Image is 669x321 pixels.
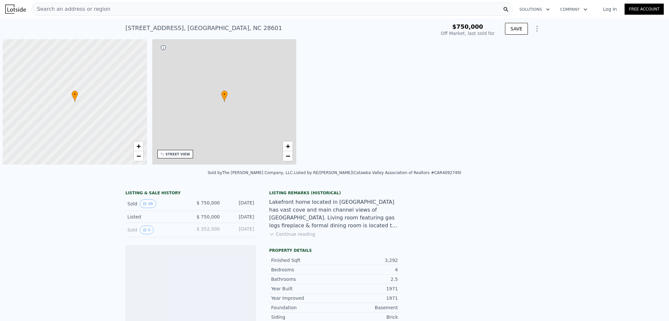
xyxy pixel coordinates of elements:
[334,266,398,273] div: 4
[555,4,593,15] button: Company
[283,141,293,151] a: Zoom in
[134,141,143,151] a: Zoom in
[286,152,290,160] span: −
[271,266,334,273] div: Bedrooms
[72,91,78,97] span: •
[72,90,78,102] div: •
[271,295,334,301] div: Year Improved
[514,4,555,15] button: Solutions
[225,200,254,208] div: [DATE]
[269,198,400,230] div: Lakefront home located in [GEOGRAPHIC_DATA] has vast cove and main channel views of [GEOGRAPHIC_D...
[136,142,140,150] span: +
[127,214,186,220] div: Listed
[221,90,228,102] div: •
[208,170,294,175] div: Sold by The [PERSON_NAME] Company, LLC .
[283,151,293,161] a: Zoom out
[334,295,398,301] div: 1971
[334,276,398,282] div: 2.5
[269,190,400,196] div: Listing Remarks (Historical)
[5,5,26,14] img: Lotside
[269,248,400,253] div: Property details
[225,214,254,220] div: [DATE]
[271,257,334,264] div: Finished Sqft
[197,214,220,219] span: $ 750,000
[452,23,483,30] span: $750,000
[334,257,398,264] div: 3,292
[32,5,110,13] span: Search an address or region
[271,314,334,320] div: Siding
[140,200,156,208] button: View historical data
[625,4,664,15] a: Free Account
[140,226,154,234] button: View historical data
[127,200,186,208] div: Sold
[221,91,228,97] span: •
[125,190,256,197] div: LISTING & SALE HISTORY
[294,170,461,175] div: Listed by RE/[PERSON_NAME] (Catawba Valley Association of Realtors #CAR4092749)
[134,151,143,161] a: Zoom out
[269,231,315,237] button: Continue reading
[271,285,334,292] div: Year Built
[334,304,398,311] div: Basement
[530,22,544,35] button: Show Options
[125,24,282,33] div: [STREET_ADDRESS] , [GEOGRAPHIC_DATA] , NC 28601
[197,200,220,205] span: $ 750,000
[334,285,398,292] div: 1971
[197,226,220,232] span: $ 352,500
[334,314,398,320] div: Brick
[136,152,140,160] span: −
[166,152,190,157] div: STREET VIEW
[505,23,528,35] button: SAVE
[286,142,290,150] span: +
[441,30,495,37] div: Off Market, last sold for
[225,226,254,234] div: [DATE]
[271,304,334,311] div: Foundation
[271,276,334,282] div: Bathrooms
[127,226,186,234] div: Sold
[595,6,625,12] a: Log In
